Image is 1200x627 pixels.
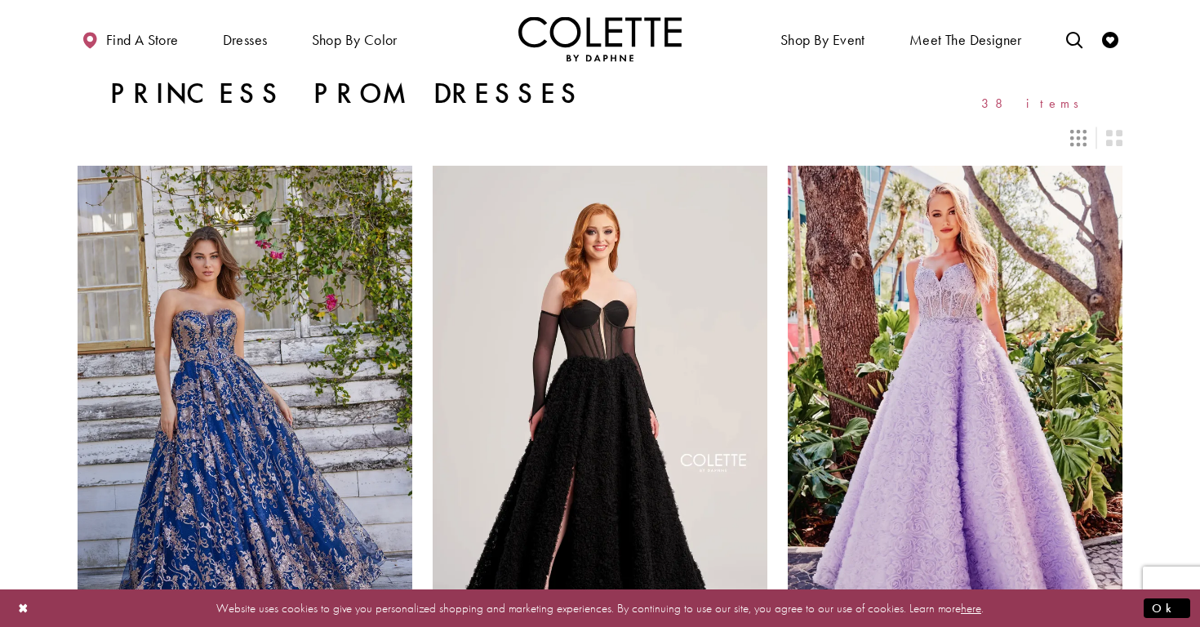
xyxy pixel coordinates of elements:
[1062,16,1087,61] a: Toggle search
[118,597,1082,619] p: Website uses cookies to give you personalized shopping and marketing experiences. By continuing t...
[905,16,1026,61] a: Meet the designer
[110,78,584,110] h1: Princess Prom Dresses
[106,32,179,48] span: Find a store
[308,16,402,61] span: Shop by color
[909,32,1022,48] span: Meet the designer
[312,32,398,48] span: Shop by color
[1070,130,1087,146] span: Switch layout to 3 columns
[961,599,981,616] a: here
[518,16,682,61] img: Colette by Daphne
[981,96,1090,110] span: 38 items
[223,32,268,48] span: Dresses
[219,16,272,61] span: Dresses
[1144,598,1190,618] button: Submit Dialog
[10,594,38,622] button: Close Dialog
[780,32,865,48] span: Shop By Event
[518,16,682,61] a: Visit Home Page
[1098,16,1122,61] a: Check Wishlist
[776,16,869,61] span: Shop By Event
[1106,130,1122,146] span: Switch layout to 2 columns
[78,16,182,61] a: Find a store
[68,120,1132,156] div: Layout Controls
